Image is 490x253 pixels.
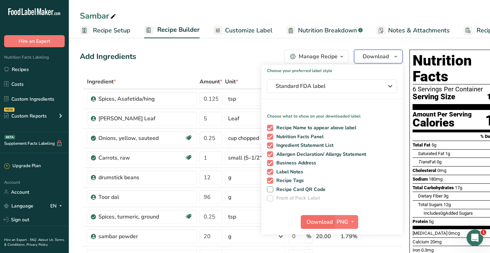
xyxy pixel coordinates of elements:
[87,78,116,86] span: Ingredient
[337,218,348,226] span: PNG
[413,142,430,148] span: Total Fat
[98,173,184,182] div: drumstick beans
[273,151,366,158] span: Allergen Declaration/ Allergy Statement
[80,10,117,22] div: Sambar
[413,176,428,182] span: Sodium
[228,173,232,182] div: g
[228,114,239,123] div: Leaf
[4,237,64,247] a: Terms & Conditions .
[98,114,184,123] div: [PERSON_NAME] Leaf
[413,185,454,190] span: Total Carbohydrates
[228,154,277,162] div: small (5-1/2" long)
[298,26,357,35] span: Nutrition Breakdown
[273,125,356,131] span: Recipe Name to appear above label
[418,202,443,207] span: Total Sugars
[4,135,15,139] div: BETA
[354,50,403,63] button: Download
[437,159,441,164] span: 0g
[444,202,451,207] span: 12g
[429,176,443,182] span: 180mg
[38,237,55,242] a: About Us .
[93,26,130,35] span: Recipe Setup
[418,159,429,164] i: Trans
[98,193,184,201] div: Toor dal
[144,22,200,39] a: Recipe Builder
[455,185,462,190] span: 17g
[424,211,473,216] span: Includes Added Sugars
[284,50,349,63] button: Manage Recipe
[429,219,434,224] span: 5g
[213,23,273,38] a: Customize Label
[413,111,472,118] div: Amount Per Serving
[413,118,472,128] div: Calories
[413,239,429,244] span: Calcium
[262,65,403,74] h1: Choose your preferred label style
[421,247,434,253] span: 0.3mg
[363,52,389,61] span: Download
[341,232,370,241] div: 1.79%
[50,202,65,210] div: EN
[273,142,334,149] span: Ingredient Statement List
[228,232,232,241] div: g
[301,215,334,229] button: Download
[4,200,33,212] a: Language
[413,219,428,224] span: Protein
[273,178,304,184] span: Recipe Tags
[98,134,184,142] div: Onions, yellow, sauteed
[467,230,483,246] iframe: Intercom live chat
[26,242,48,247] a: Privacy Policy
[80,23,130,38] a: Recipe Setup
[432,142,436,148] span: 5g
[299,52,338,61] div: Manage Recipe
[30,237,38,242] a: FAQ .
[273,134,324,140] span: Nutrition Facts Panel
[437,168,446,173] span: 0mg
[413,247,420,253] span: Iron
[98,213,184,221] div: Spices, turmeric, ground
[228,193,232,201] div: g
[228,213,236,221] div: tsp
[273,160,317,166] span: Business Address
[430,239,441,244] span: 20mg
[413,231,447,236] span: [MEDICAL_DATA]
[307,218,333,226] span: Download
[4,163,41,170] div: Upgrade Plan
[262,108,403,119] p: Choose what to show on your downloaded label
[334,215,358,229] button: PNG
[413,168,436,173] span: Cholesterol
[413,93,455,101] span: Serving Size
[228,95,236,103] div: tsp
[4,35,65,47] button: Hire an Expert
[157,25,200,34] span: Recipe Builder
[267,79,397,93] button: Standard FDA label
[418,159,436,164] span: Fat
[4,108,14,112] div: NEW
[98,95,184,103] div: Spices, Asafetida/hing
[225,26,273,35] span: Customize Label
[228,134,259,142] div: cup chopped
[388,26,450,35] span: Notes & Attachments
[273,169,303,175] span: Label Notes
[4,237,29,242] a: Hire an Expert .
[98,232,184,241] div: sambar powder
[376,23,450,38] a: Notes & Attachments
[448,231,460,236] span: 0mcg
[440,211,445,216] span: 0g
[316,232,338,241] div: 20.00
[418,193,443,199] span: Dietary Fiber
[276,82,379,90] span: Standard FDA label
[286,23,363,38] a: Nutrition Breakdown
[98,154,184,162] div: Carrots, raw
[4,112,47,120] div: Custom Reports
[445,151,450,156] span: 1g
[225,78,238,86] span: Unit
[418,151,444,156] span: Saturated Fat
[80,51,136,62] div: Add Ingredients
[481,230,486,235] span: 1
[200,78,222,86] span: Amount
[273,186,326,193] span: Recipe Card QR Code
[444,193,448,199] span: 3g
[273,195,320,201] span: Front of Pack Label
